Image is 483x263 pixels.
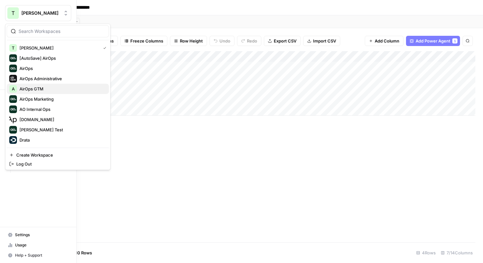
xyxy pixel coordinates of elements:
[375,38,399,44] span: Add Column
[9,65,17,72] img: AirOps Logo
[9,105,17,113] img: AO Internal Ops Logo
[210,36,234,46] button: Undo
[19,55,104,61] span: [AutoSave] AirOps
[454,38,456,43] span: 1
[19,106,104,112] span: AO Internal Ops
[9,116,17,123] img: Apollo.io Logo
[264,36,301,46] button: Export CSV
[5,5,71,21] button: Workspace: Travis Demo
[416,38,450,44] span: Add Power Agent
[170,36,207,46] button: Row Height
[12,45,14,51] span: T
[19,75,104,82] span: AirOps Administrative
[15,242,68,248] span: Usage
[15,232,68,238] span: Settings
[313,38,336,44] span: Import CSV
[21,10,60,16] span: [PERSON_NAME]
[19,45,98,51] span: [PERSON_NAME]
[130,38,163,44] span: Freeze Columns
[7,159,109,168] a: Log Out
[15,252,68,258] span: Help + Support
[274,38,296,44] span: Export CSV
[219,38,230,44] span: Undo
[9,95,17,103] img: AirOps Marketing Logo
[16,161,104,167] span: Log Out
[5,250,71,260] button: Help + Support
[414,248,438,258] div: 4 Rows
[66,250,92,256] span: Add 10 Rows
[9,126,17,134] img: Dillon Test Logo
[12,86,15,92] span: A
[19,86,104,92] span: AirOps GTM
[120,36,167,46] button: Freeze Columns
[7,151,109,159] a: Create Workspace
[406,36,460,46] button: Add Power Agent1
[438,248,475,258] div: 7/14 Columns
[237,36,261,46] button: Redo
[9,75,17,82] img: AirOps Administrative Logo
[452,38,457,43] div: 1
[19,116,104,123] span: [DOMAIN_NAME]
[247,38,257,44] span: Redo
[19,96,104,102] span: AirOps Marketing
[365,36,403,46] button: Add Column
[5,24,111,170] div: Workspace: Travis Demo
[5,240,71,250] a: Usage
[303,36,340,46] button: Import CSV
[11,9,15,17] span: T
[19,127,104,133] span: [PERSON_NAME] Test
[180,38,203,44] span: Row Height
[9,136,17,144] img: Drata Logo
[9,54,17,62] img: [AutoSave] AirOps Logo
[16,152,104,158] span: Create Workspace
[5,230,71,240] a: Settings
[19,65,104,72] span: AirOps
[19,137,104,143] span: Drata
[19,28,105,35] input: Search Workspaces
